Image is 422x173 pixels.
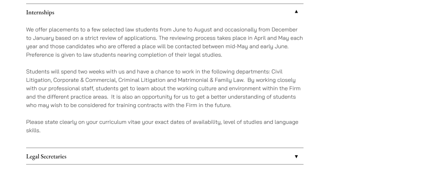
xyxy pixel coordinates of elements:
a: Legal Secretaries [26,148,303,164]
p: We offer placements to a few selected law students from June to August and occasionally from Dece... [26,25,303,59]
div: Internships [26,20,303,148]
p: Please state clearly on your curriculum vitae your exact dates of availability, level of studies ... [26,118,303,134]
p: Students will spend two weeks with us and have a chance to work in the following departments: Civ... [26,67,303,109]
a: Internships [26,4,303,20]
